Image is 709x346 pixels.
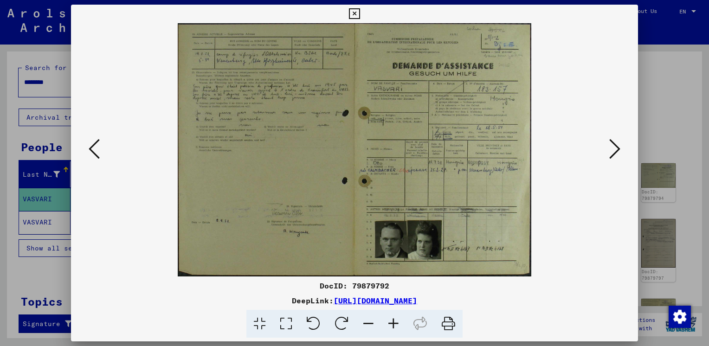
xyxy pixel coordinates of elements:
a: [URL][DOMAIN_NAME] [334,296,417,305]
div: DocID: 79879792 [71,280,638,291]
div: Change consent [668,305,690,327]
img: Change consent [669,306,691,328]
div: DeepLink: [71,295,638,306]
img: 001.jpg [103,23,606,276]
